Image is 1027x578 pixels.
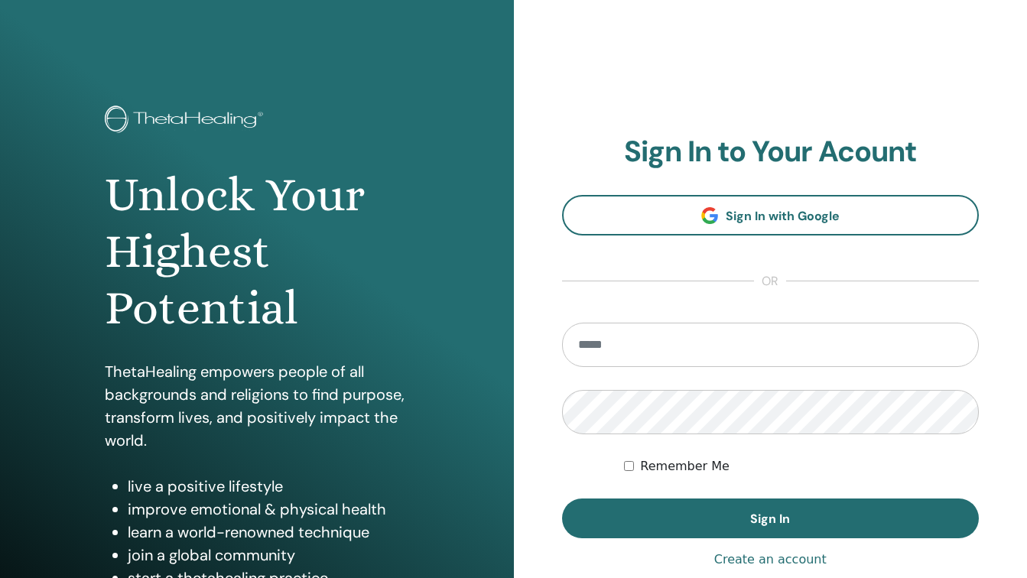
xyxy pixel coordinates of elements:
div: Keep me authenticated indefinitely or until I manually logout [624,457,979,476]
span: Sign In with Google [726,208,840,224]
a: Sign In with Google [562,195,980,235]
button: Sign In [562,498,980,538]
span: or [754,272,786,291]
li: live a positive lifestyle [128,475,409,498]
label: Remember Me [640,457,730,476]
span: Sign In [750,511,790,527]
p: ThetaHealing empowers people of all backgrounds and religions to find purpose, transform lives, a... [105,360,409,452]
li: improve emotional & physical health [128,498,409,521]
h2: Sign In to Your Acount [562,135,980,170]
li: join a global community [128,544,409,567]
a: Create an account [714,550,827,569]
h1: Unlock Your Highest Potential [105,167,409,337]
li: learn a world-renowned technique [128,521,409,544]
